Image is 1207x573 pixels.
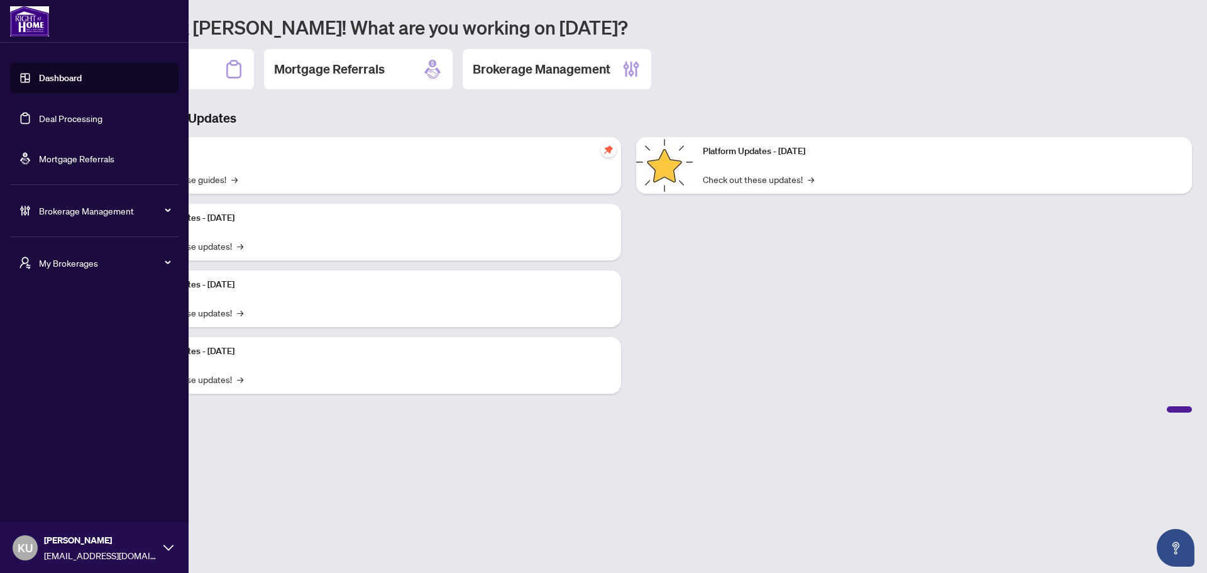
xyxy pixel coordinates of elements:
[39,72,82,84] a: Dashboard
[237,239,243,253] span: →
[132,278,611,292] p: Platform Updates - [DATE]
[237,372,243,386] span: →
[39,256,170,270] span: My Brokerages
[132,145,611,159] p: Self-Help
[39,113,102,124] a: Deal Processing
[237,306,243,320] span: →
[703,145,1182,159] p: Platform Updates - [DATE]
[65,109,1192,127] h3: Brokerage & Industry Updates
[19,257,31,269] span: user-switch
[44,548,157,562] span: [EMAIL_ADDRESS][DOMAIN_NAME]
[636,137,693,194] img: Platform Updates - June 23, 2025
[44,533,157,547] span: [PERSON_NAME]
[39,204,170,218] span: Brokerage Management
[473,60,610,78] h2: Brokerage Management
[231,172,238,186] span: →
[601,142,616,157] span: pushpin
[274,60,385,78] h2: Mortgage Referrals
[65,15,1192,39] h1: Welcome back [PERSON_NAME]! What are you working on [DATE]?
[10,6,49,36] img: logo
[39,153,114,164] a: Mortgage Referrals
[132,211,611,225] p: Platform Updates - [DATE]
[808,172,814,186] span: →
[132,345,611,359] p: Platform Updates - [DATE]
[18,539,33,557] span: KU
[1157,529,1194,567] button: Open asap
[703,172,814,186] a: Check out these updates!→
